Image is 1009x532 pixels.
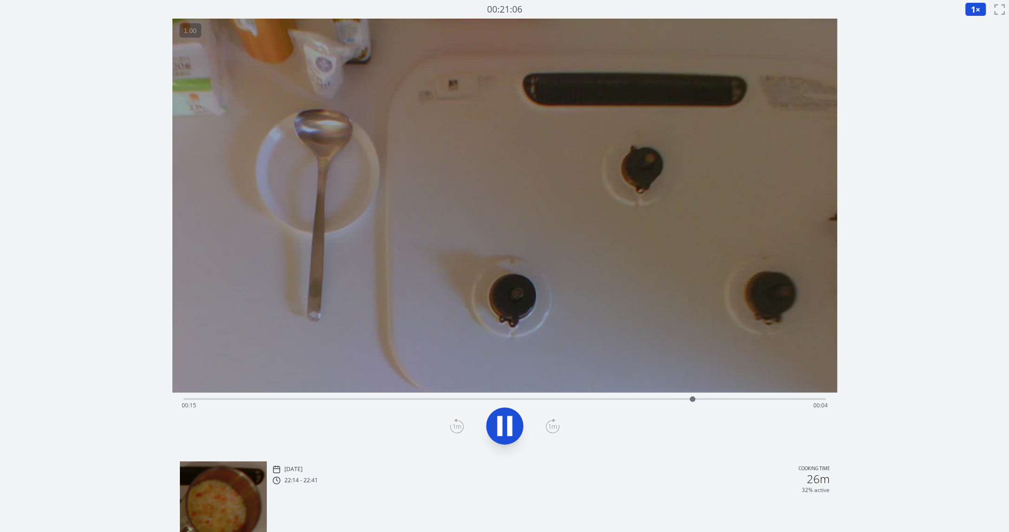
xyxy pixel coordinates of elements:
[798,465,830,473] p: Cooking time
[802,486,830,494] p: 32% active
[965,2,986,16] button: 1×
[487,3,522,16] a: 00:21:06
[813,401,828,409] span: 00:04
[971,4,976,15] span: 1
[284,477,318,484] p: 22:14 - 22:41
[807,473,830,485] h2: 26m
[284,465,303,473] p: [DATE]
[182,401,196,409] span: 00:15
